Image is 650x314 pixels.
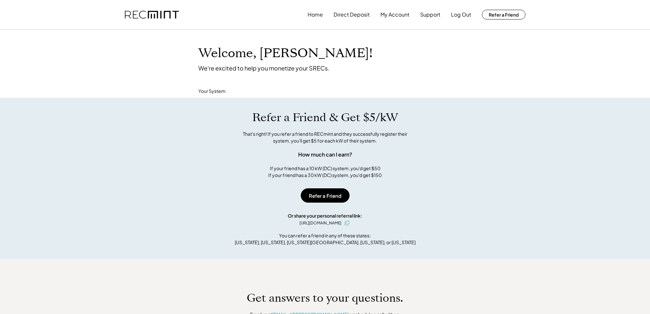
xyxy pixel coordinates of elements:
[198,46,373,61] h1: Welcome, [PERSON_NAME]!
[301,188,350,203] button: Refer a Friend
[268,165,382,179] div: If your friend has a 10 kW (DC) system, you'd get $50 If your friend has a 30 kW (DC) system, you...
[198,88,227,94] div: Your System:
[299,220,341,226] div: [URL][DOMAIN_NAME]
[236,131,415,144] div: That's right! If you refer a friend to RECmint and they successfully register their system, you'l...
[235,232,416,246] div: You can refer a friend in any of these states: [US_STATE], [US_STATE], [US_STATE][GEOGRAPHIC_DATA...
[334,8,370,21] button: Direct Deposit
[247,291,403,305] h1: Get answers to your questions.
[288,212,362,219] div: Or share your personal referral link:
[125,11,179,19] img: recmint-logotype%403x.png
[482,10,525,19] button: Refer a Friend
[420,8,440,21] button: Support
[252,111,398,124] h1: Refer a Friend & Get $5/kW
[380,8,409,21] button: My Account
[308,8,323,21] button: Home
[343,219,351,227] button: click to copy
[451,8,471,21] button: Log Out
[198,64,329,72] div: We're excited to help you monetize your SRECs.
[298,151,352,158] div: How much can I earn?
